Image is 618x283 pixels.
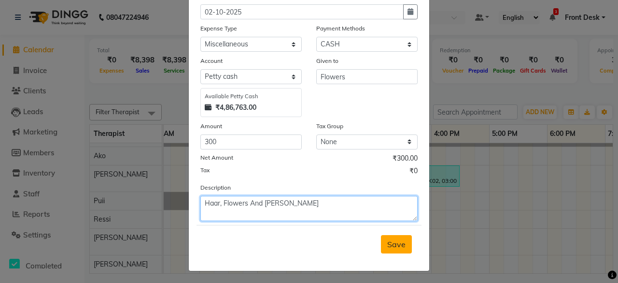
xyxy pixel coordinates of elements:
[409,166,418,179] span: ₹0
[316,122,343,131] label: Tax Group
[200,24,237,33] label: Expense Type
[200,153,233,162] label: Net Amount
[387,239,406,249] span: Save
[200,122,222,131] label: Amount
[200,166,210,175] label: Tax
[215,103,256,113] strong: ₹4,86,763.00
[200,183,231,192] label: Description
[200,57,223,65] label: Account
[393,153,418,166] span: ₹300.00
[316,24,365,33] label: Payment Methods
[205,92,297,101] div: Available Petty Cash
[200,134,302,149] input: Amount
[316,69,418,84] input: Given to
[316,57,338,65] label: Given to
[381,235,412,253] button: Save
